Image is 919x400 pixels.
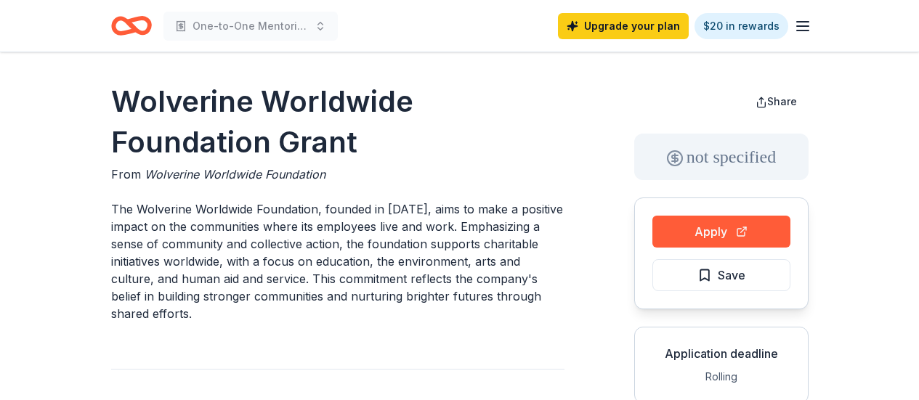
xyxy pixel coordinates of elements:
[767,95,797,107] span: Share
[634,134,809,180] div: not specified
[111,166,564,183] div: From
[111,9,152,43] a: Home
[652,216,790,248] button: Apply
[652,259,790,291] button: Save
[718,266,745,285] span: Save
[145,167,325,181] span: Wolverine Worldwide Foundation
[647,368,796,385] div: Rolling
[193,17,309,35] span: One-to-One Mentoring
[695,13,788,39] a: $20 in rewards
[163,12,338,41] button: One-to-One Mentoring
[647,345,796,362] div: Application deadline
[111,200,564,322] p: The Wolverine Worldwide Foundation, founded in [DATE], aims to make a positive impact on the comm...
[558,13,689,39] a: Upgrade your plan
[111,81,564,163] h1: Wolverine Worldwide Foundation Grant
[744,87,809,116] button: Share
